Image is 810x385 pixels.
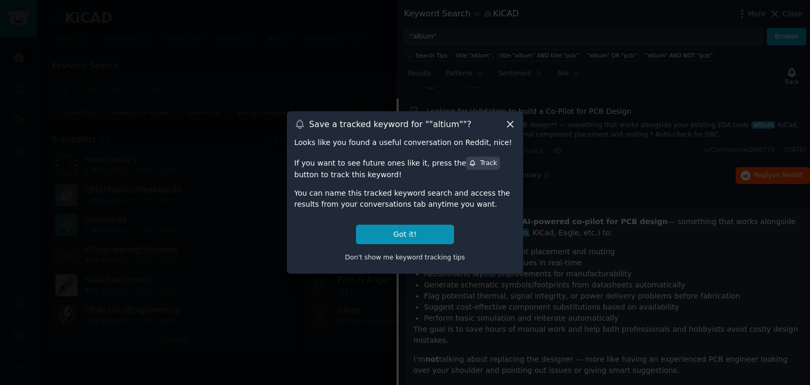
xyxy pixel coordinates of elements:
[309,119,471,130] h3: Save a tracked keyword for " "altium" "?
[469,159,497,168] div: Track
[356,225,454,244] button: Got it!
[294,137,516,148] div: Looks like you found a useful conversation on Reddit, nice!
[294,156,516,180] div: If you want to see future ones like it, press the button to track this keyword!
[294,188,516,210] div: You can name this tracked keyword search and access the results from your conversations tab anyti...
[345,254,465,261] span: Don't show me keyword tracking tips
